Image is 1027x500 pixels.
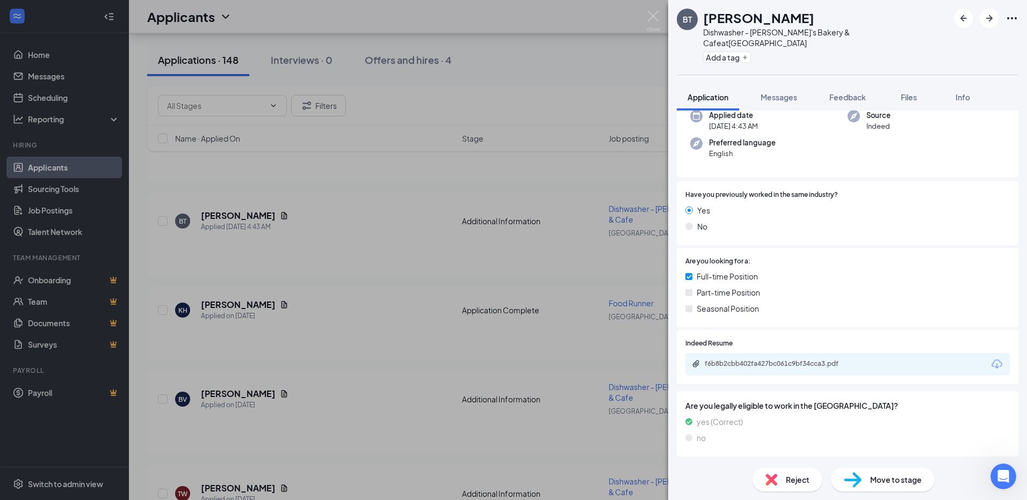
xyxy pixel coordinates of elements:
svg: Plus [742,54,748,61]
button: PlusAdd a tag [703,52,751,63]
span: Info [956,92,970,102]
span: Files [901,92,917,102]
span: Source [866,110,891,121]
iframe: Intercom live chat [990,464,1016,489]
svg: Ellipses [1006,12,1018,25]
span: Indeed Resume [685,339,733,349]
span: Reject [786,474,809,486]
div: Dishwasher - [PERSON_NAME]'s Bakery & Cafe at [GEOGRAPHIC_DATA] [703,27,949,48]
span: Feedback [829,92,866,102]
span: Preferred language [709,137,776,148]
a: Paperclipf6b8b2cbb402fa427bc061c9bf34cca3.pdf [692,359,866,370]
h1: [PERSON_NAME] [703,9,814,27]
span: Application [688,92,728,102]
svg: Paperclip [692,359,700,368]
span: Full-time Position [697,270,758,282]
span: [DATE] 4:43 AM [709,121,758,131]
span: Are you legally eligible to work in the [GEOGRAPHIC_DATA]? [685,400,1010,411]
span: Move to stage [870,474,922,486]
button: ArrowRight [980,9,999,28]
div: f6b8b2cbb402fa427bc061c9bf34cca3.pdf [705,359,855,368]
span: Seasonal Position [697,303,759,314]
span: No [697,220,707,232]
button: ArrowLeftNew [954,9,973,28]
span: no [697,432,706,444]
span: Have you previously worked in the same industry? [685,190,838,200]
svg: Download [990,358,1003,371]
svg: ArrowRight [983,12,996,25]
svg: ArrowLeftNew [957,12,970,25]
span: Messages [761,92,797,102]
span: Part-time Position [697,286,760,298]
span: English [709,148,776,159]
span: Yes [697,204,710,216]
span: Applied date [709,110,758,121]
span: yes (Correct) [697,416,743,428]
span: Indeed [866,121,891,131]
div: BT [683,14,692,25]
span: Are you looking for a: [685,256,750,267]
